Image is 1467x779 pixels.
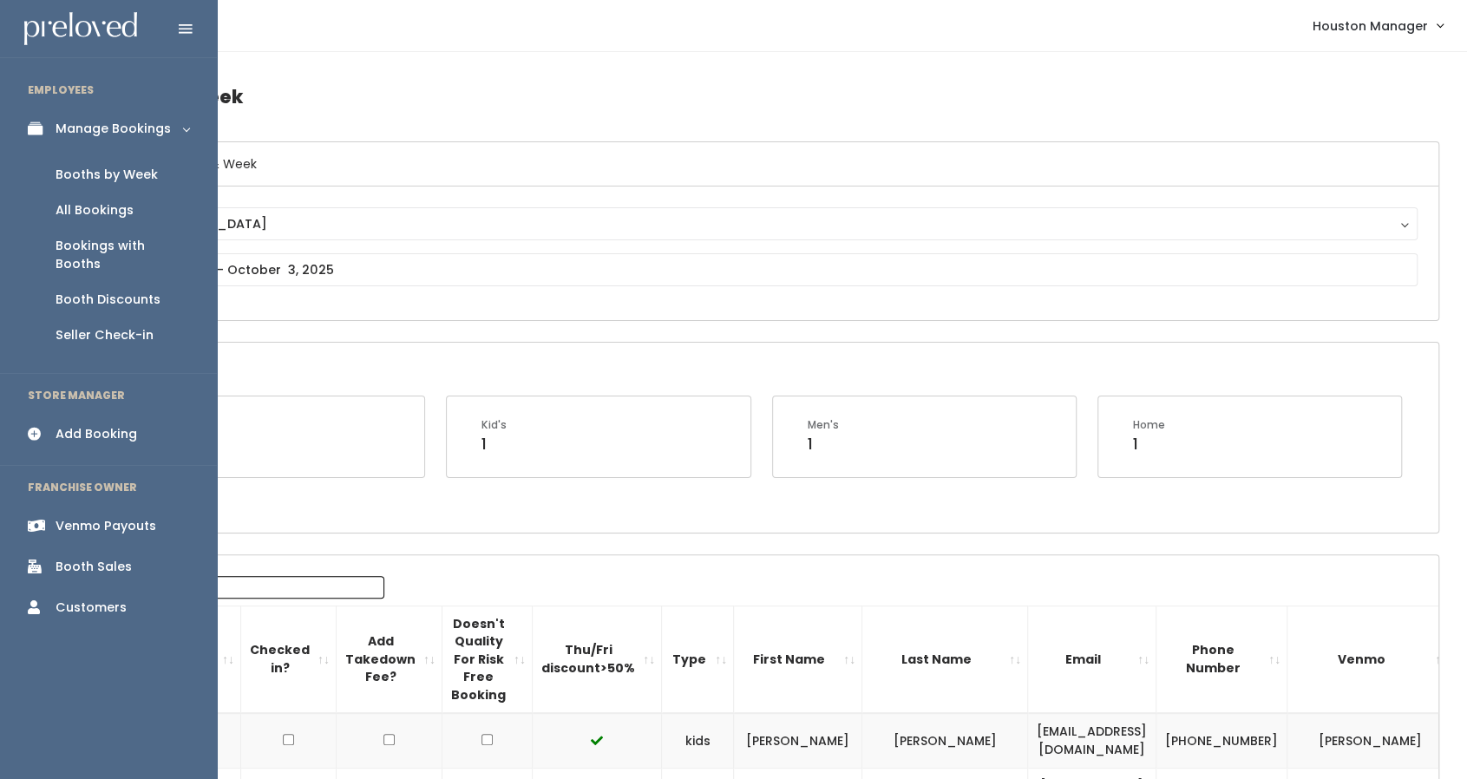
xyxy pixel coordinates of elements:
[808,417,839,433] div: Men's
[481,433,507,455] div: 1
[56,326,154,344] div: Seller Check-in
[163,576,384,599] input: Search:
[241,606,337,713] th: Checked in?: activate to sort column ascending
[88,73,1439,121] h4: Booths by Week
[56,237,189,273] div: Bookings with Booths
[89,142,1438,187] h6: Select Location & Week
[56,291,160,309] div: Booth Discounts
[862,713,1028,768] td: [PERSON_NAME]
[1156,606,1287,713] th: Phone Number: activate to sort column ascending
[56,166,158,184] div: Booths by Week
[110,253,1418,286] input: September 27 - October 3, 2025
[1295,7,1460,44] a: Houston Manager
[56,558,132,576] div: Booth Sales
[734,606,862,713] th: First Name: activate to sort column ascending
[533,606,662,713] th: Thu/Fri discount&gt;50%: activate to sort column ascending
[127,214,1401,233] div: [GEOGRAPHIC_DATA]
[56,425,137,443] div: Add Booking
[1028,606,1156,713] th: Email: activate to sort column ascending
[1133,433,1165,455] div: 1
[110,207,1418,240] button: [GEOGRAPHIC_DATA]
[56,599,127,617] div: Customers
[1287,606,1454,713] th: Venmo: activate to sort column ascending
[1313,16,1428,36] span: Houston Manager
[808,433,839,455] div: 1
[56,120,171,138] div: Manage Bookings
[100,576,384,599] label: Search:
[1028,713,1156,768] td: [EMAIL_ADDRESS][DOMAIN_NAME]
[24,12,137,46] img: preloved logo
[662,713,734,768] td: kids
[1133,417,1165,433] div: Home
[481,417,507,433] div: Kid's
[56,517,156,535] div: Venmo Payouts
[862,606,1028,713] th: Last Name: activate to sort column ascending
[734,713,862,768] td: [PERSON_NAME]
[337,606,442,713] th: Add Takedown Fee?: activate to sort column ascending
[56,201,134,219] div: All Bookings
[442,606,533,713] th: Doesn't Quality For Risk Free Booking : activate to sort column ascending
[1287,713,1454,768] td: [PERSON_NAME]
[1156,713,1287,768] td: [PHONE_NUMBER]
[662,606,734,713] th: Type: activate to sort column ascending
